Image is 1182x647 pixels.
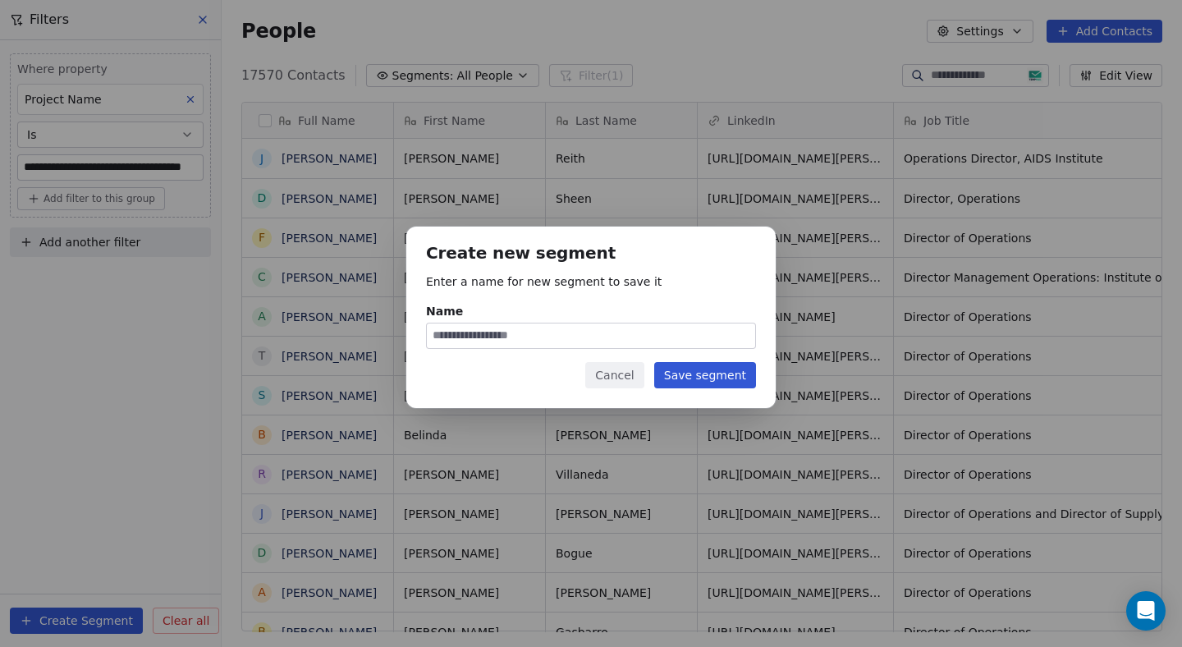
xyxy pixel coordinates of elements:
[426,246,756,264] h1: Create new segment
[426,303,756,319] div: Name
[585,362,644,388] button: Cancel
[426,273,756,290] p: Enter a name for new segment to save it
[654,362,756,388] button: Save segment
[427,323,755,348] input: Name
